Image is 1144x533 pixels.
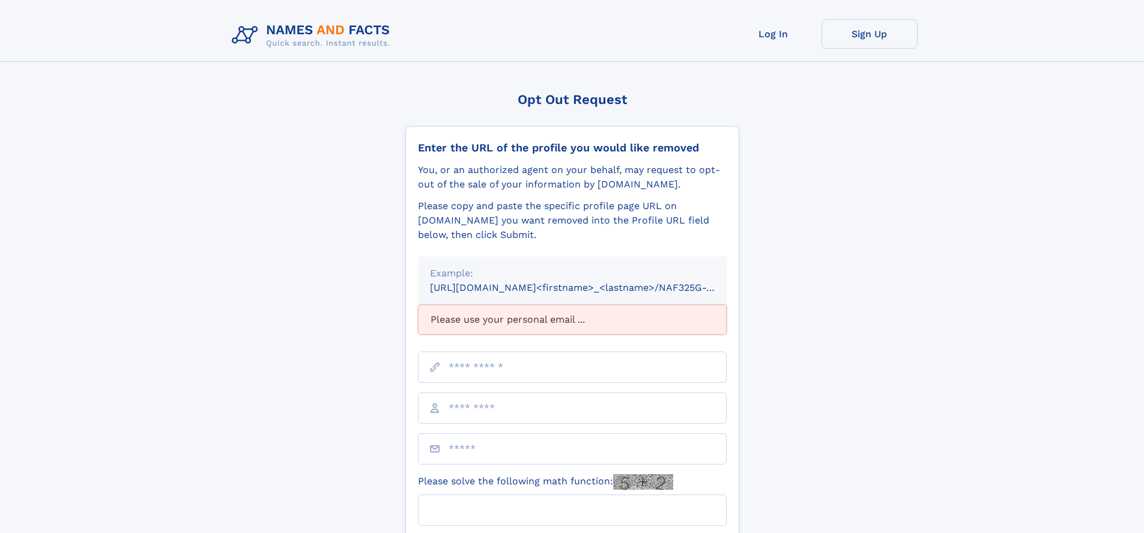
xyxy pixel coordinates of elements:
div: Opt Out Request [405,92,739,107]
a: Log In [725,19,822,49]
div: Please use your personal email ... [418,305,727,335]
label: Please solve the following math function: [418,474,673,490]
a: Sign Up [822,19,918,49]
small: [URL][DOMAIN_NAME]<firstname>_<lastname>/NAF325G-xxxxxxxx [430,282,749,293]
div: Please copy and paste the specific profile page URL on [DOMAIN_NAME] you want removed into the Pr... [418,199,727,242]
div: Example: [430,266,715,281]
img: Logo Names and Facts [227,19,400,52]
div: You, or an authorized agent on your behalf, may request to opt-out of the sale of your informatio... [418,163,727,192]
div: Enter the URL of the profile you would like removed [418,141,727,154]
